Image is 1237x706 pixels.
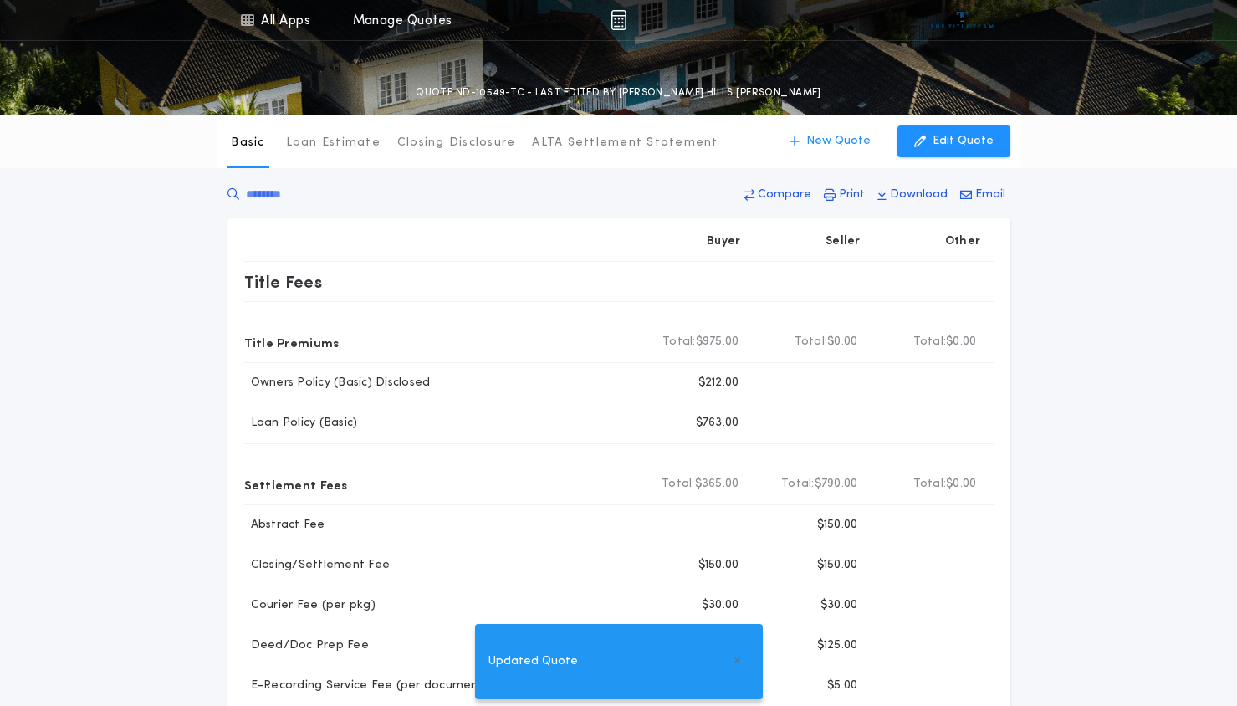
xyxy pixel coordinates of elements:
p: ALTA Settlement Statement [532,135,718,151]
span: $365.00 [695,476,739,493]
p: Download [890,187,948,203]
p: Closing Disclosure [397,135,516,151]
img: img [611,10,626,30]
span: $0.00 [827,334,857,350]
p: $150.00 [817,517,858,534]
button: Email [955,180,1010,210]
b: Total: [913,334,947,350]
p: Abstract Fee [244,517,325,534]
p: New Quote [806,133,871,150]
p: $150.00 [817,557,858,574]
p: Compare [758,187,811,203]
p: Basic [231,135,264,151]
span: $0.00 [946,476,976,493]
p: $212.00 [698,375,739,391]
span: $0.00 [946,334,976,350]
b: Total: [662,334,696,350]
img: vs-icon [931,12,994,28]
p: Settlement Fees [244,471,348,498]
span: Updated Quote [488,652,578,671]
span: $975.00 [696,334,739,350]
button: Edit Quote [897,125,1010,157]
b: Total: [781,476,815,493]
p: Print [839,187,865,203]
button: New Quote [773,125,887,157]
p: QUOTE ND-10549-TC - LAST EDITED BY [PERSON_NAME] HILLS [PERSON_NAME] [416,84,821,101]
p: $763.00 [696,415,739,432]
b: Total: [662,476,695,493]
p: Loan Policy (Basic) [244,415,358,432]
p: Closing/Settlement Fee [244,557,391,574]
p: Owners Policy (Basic) Disclosed [244,375,431,391]
p: $150.00 [698,557,739,574]
button: Compare [739,180,816,210]
button: Download [872,180,953,210]
p: $30.00 [820,597,858,614]
p: Email [975,187,1005,203]
p: Title Fees [244,269,323,295]
span: $790.00 [815,476,858,493]
p: $30.00 [702,597,739,614]
p: Other [944,233,979,250]
button: Print [819,180,870,210]
p: Title Premiums [244,329,340,356]
b: Total: [795,334,828,350]
p: Loan Estimate [286,135,381,151]
p: Seller [826,233,861,250]
p: Edit Quote [933,133,994,150]
p: Courier Fee (per pkg) [244,597,376,614]
b: Total: [913,476,947,493]
p: Buyer [707,233,740,250]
